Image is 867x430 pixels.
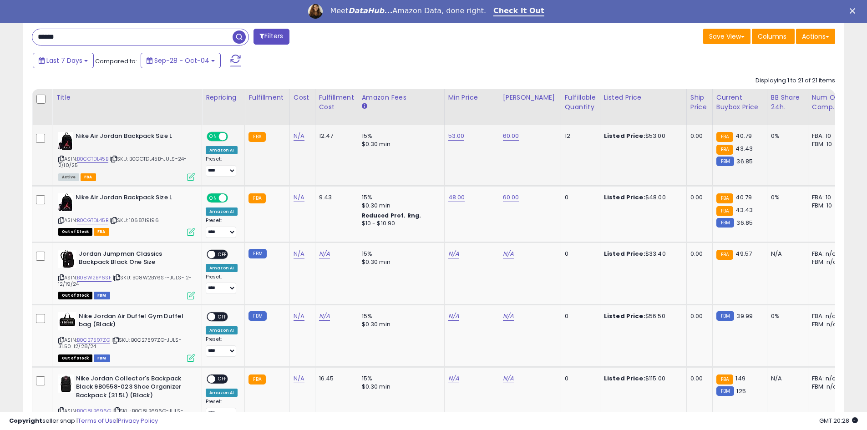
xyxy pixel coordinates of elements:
span: OFF [227,133,241,141]
div: $0.30 min [362,202,437,210]
span: 40.79 [735,193,752,202]
div: 0.00 [690,250,705,258]
div: Listed Price [604,93,683,102]
div: 0.00 [690,312,705,320]
a: 48.00 [448,193,465,202]
small: FBA [716,206,733,216]
div: 9.43 [319,193,351,202]
div: Fulfillment [248,93,285,102]
div: 16.45 [319,374,351,383]
div: Amazon AI [206,326,238,334]
div: FBM: n/a [812,320,842,329]
div: Fulfillable Quantity [565,93,596,112]
div: 12 [565,132,593,140]
div: $33.40 [604,250,679,258]
small: FBA [716,145,733,155]
span: Columns [758,32,786,41]
a: N/A [503,374,514,383]
a: B0CGTDL45B [77,155,108,163]
b: Listed Price: [604,312,645,320]
b: Listed Price: [604,193,645,202]
div: Amazon AI [206,264,238,272]
b: Listed Price: [604,249,645,258]
span: 43.43 [735,206,753,214]
small: FBA [248,374,265,384]
span: OFF [215,250,230,258]
a: 60.00 [503,193,519,202]
span: Last 7 Days [46,56,82,65]
b: Jordan Jumpman Classics Backpack Black One Size [79,250,189,269]
div: Preset: [206,399,238,419]
span: | SKU: B08W2BY6SF-JULS-12-12/19/24 [58,274,192,288]
a: N/A [294,249,304,258]
div: Preset: [206,156,238,177]
img: 316O+4BvuaL._SL40_.jpg [58,193,73,212]
div: $48.00 [604,193,679,202]
b: Nike Air Jordan Backpack Size L [76,132,186,143]
a: Privacy Policy [118,416,158,425]
div: ASIN: [58,250,195,298]
span: FBM [94,292,110,299]
span: 39.99 [736,312,753,320]
small: FBA [248,132,265,142]
span: All listings that are currently out of stock and unavailable for purchase on Amazon [58,228,92,236]
div: seller snap | | [9,417,158,425]
button: Last 7 Days [33,53,94,68]
a: Check It Out [493,6,544,16]
span: | SKU: 1068719196 [110,217,159,224]
div: 0 [565,193,593,202]
div: FBA: n/a [812,250,842,258]
div: ASIN: [58,193,195,235]
small: FBM [716,157,734,166]
a: N/A [448,374,459,383]
span: OFF [215,375,230,383]
img: 31QSFJt6tmL._SL40_.jpg [58,374,74,393]
a: B08W2BY6SF [77,274,112,282]
small: FBM [716,386,734,396]
div: BB Share 24h. [771,93,804,112]
span: All listings that are currently out of stock and unavailable for purchase on Amazon [58,354,92,362]
div: 15% [362,374,437,383]
a: N/A [294,193,304,202]
b: Nike Jordan Collector's Backpack Black 9B0558-023 Shoe Organizer Backpack (31.5L) (Black) [76,374,187,402]
span: | SKU: B0C27597ZG-JULS-31.50-12/28/24 [58,336,182,350]
div: FBA: 10 [812,132,842,140]
div: FBM: n/a [812,383,842,391]
div: 15% [362,193,437,202]
a: N/A [319,312,330,321]
button: Sep-28 - Oct-04 [141,53,221,68]
small: FBM [716,311,734,321]
a: Terms of Use [78,416,117,425]
div: $0.30 min [362,383,437,391]
div: Amazon AI [206,207,238,216]
span: All listings that are currently out of stock and unavailable for purchase on Amazon [58,292,92,299]
a: B0CGTDL45B [77,217,108,224]
div: Preset: [206,336,238,357]
div: Current Buybox Price [716,93,763,112]
div: $0.30 min [362,258,437,266]
div: Amazon AI [206,389,238,397]
div: $53.00 [604,132,679,140]
small: FBA [248,193,265,203]
span: 2025-10-12 20:28 GMT [819,416,858,425]
img: 31vn9fD7g5L._SL40_.jpg [58,250,76,268]
div: Title [56,93,198,102]
div: 0 [565,250,593,258]
div: Num of Comp. [812,93,845,112]
div: FBM: 10 [812,202,842,210]
div: ASIN: [58,312,195,361]
a: B0C27597ZG [77,336,110,344]
img: 4150QhrCTXL._SL40_.jpg [58,312,76,330]
div: N/A [771,250,801,258]
div: FBA: n/a [812,374,842,383]
div: $56.50 [604,312,679,320]
a: N/A [448,312,459,321]
a: N/A [448,249,459,258]
div: N/A [771,374,801,383]
button: Filters [254,29,289,45]
a: N/A [294,374,304,383]
span: 125 [736,387,745,395]
b: Nike Jordan Air Duffel Gym Duffel bag (Black) [79,312,189,331]
div: 0.00 [690,132,705,140]
div: 0 [565,312,593,320]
